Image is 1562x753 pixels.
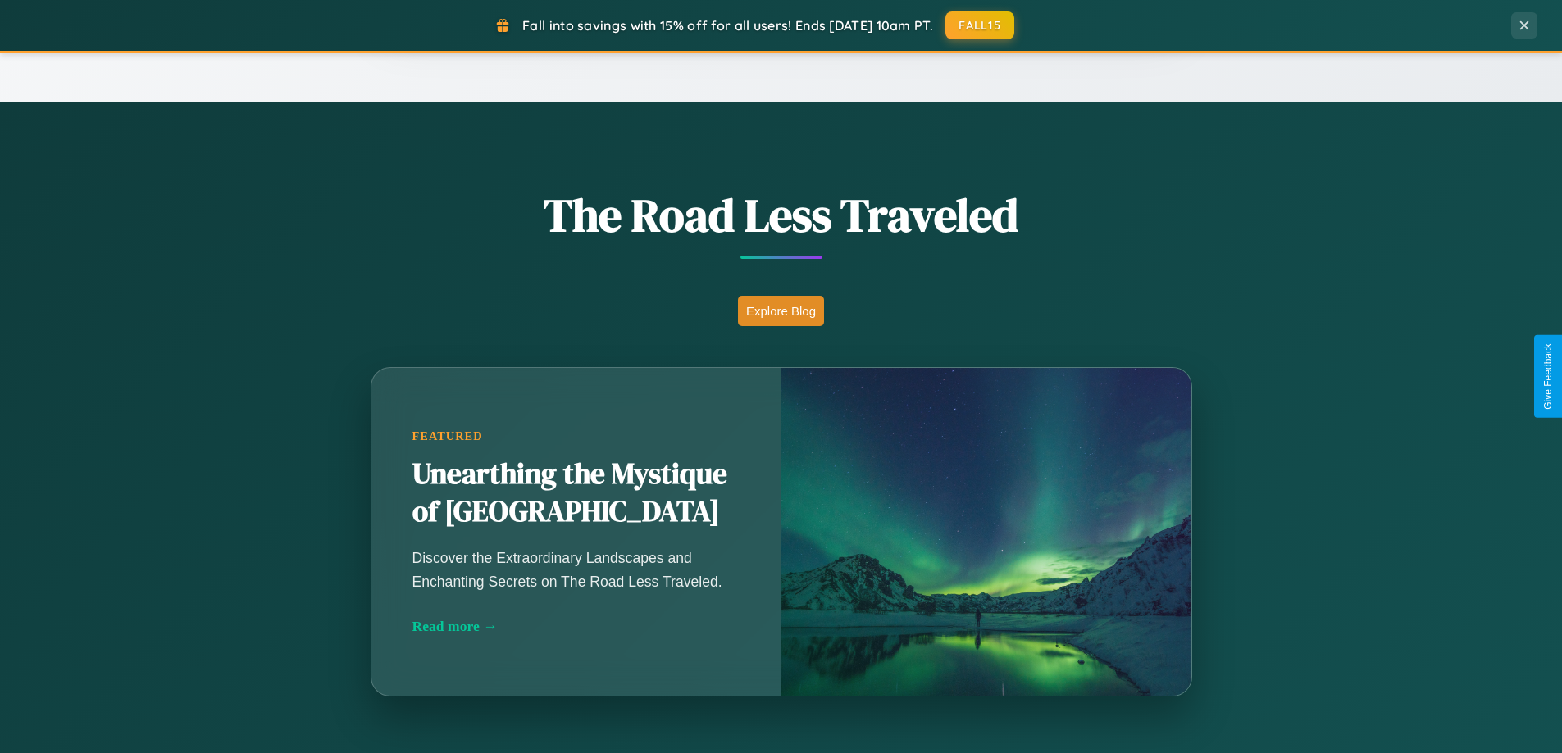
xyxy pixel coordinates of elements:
[522,17,933,34] span: Fall into savings with 15% off for all users! Ends [DATE] 10am PT.
[289,184,1273,247] h1: The Road Less Traveled
[412,456,740,531] h2: Unearthing the Mystique of [GEOGRAPHIC_DATA]
[412,618,740,635] div: Read more →
[412,547,740,592] p: Discover the Extraordinary Landscapes and Enchanting Secrets on The Road Less Traveled.
[1542,343,1554,410] div: Give Feedback
[738,296,824,326] button: Explore Blog
[412,429,740,443] div: Featured
[945,11,1014,39] button: FALL15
